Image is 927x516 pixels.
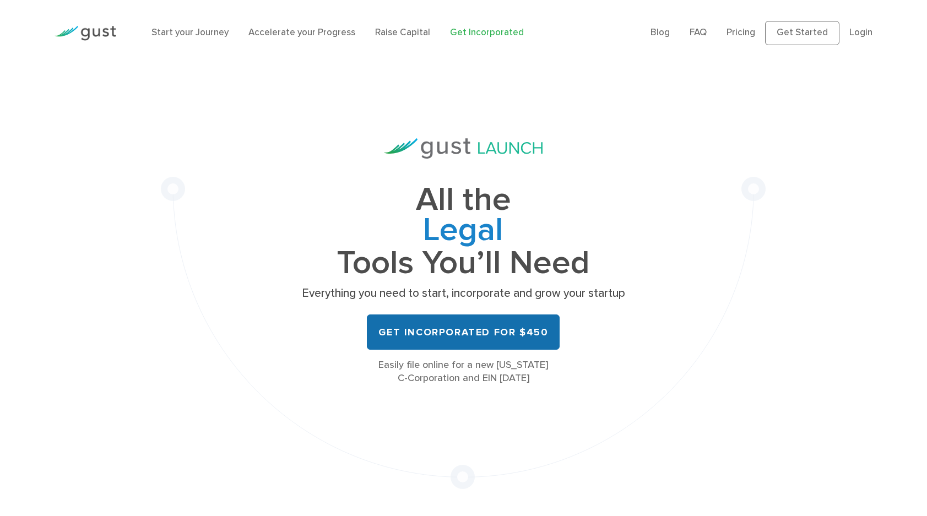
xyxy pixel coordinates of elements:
[55,26,116,41] img: Gust Logo
[298,185,628,278] h1: All the Tools You’ll Need
[298,286,628,301] p: Everything you need to start, incorporate and grow your startup
[450,27,524,38] a: Get Incorporated
[248,27,355,38] a: Accelerate your Progress
[384,138,543,159] img: Gust Launch Logo
[298,359,628,385] div: Easily file online for a new [US_STATE] C-Corporation and EIN [DATE]
[375,27,430,38] a: Raise Capital
[367,314,560,350] a: Get Incorporated for $450
[690,27,707,38] a: FAQ
[151,27,229,38] a: Start your Journey
[727,27,755,38] a: Pricing
[650,27,670,38] a: Blog
[765,21,839,45] a: Get Started
[298,215,628,248] span: Legal
[849,27,872,38] a: Login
